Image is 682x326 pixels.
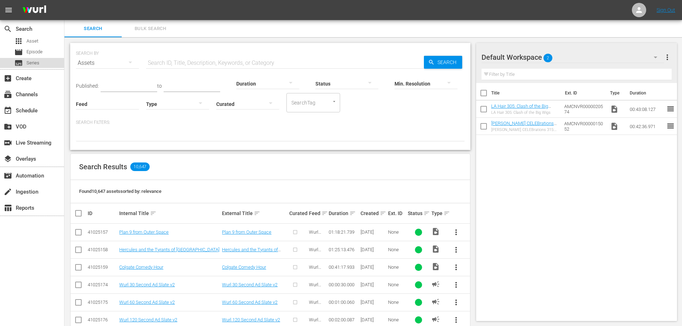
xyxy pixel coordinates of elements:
[452,281,460,289] span: more_vert
[79,162,127,171] span: Search Results
[119,247,219,252] a: Hercules and the Tyrants of [GEOGRAPHIC_DATA]
[349,210,356,216] span: sort
[289,210,307,216] div: Curated
[119,282,175,287] a: Wurl 30 Second Ad Slate v2
[130,162,150,171] span: 10,647
[88,300,117,305] div: 41025175
[666,122,675,130] span: reorder
[666,104,675,113] span: reorder
[329,300,358,305] div: 00:01:00.060
[222,282,277,287] a: Wurl 30 Second Ad Slate v2
[4,6,13,14] span: menu
[4,188,12,196] span: Ingestion
[222,317,280,322] a: Wurl 120 Second Ad Slate v2
[329,282,358,287] div: 00:00:30.000
[361,300,386,305] div: [DATE]
[452,263,460,272] span: more_vert
[663,53,672,62] span: more_vert
[88,247,117,252] div: 41025158
[610,105,619,113] span: Video
[657,7,675,13] a: Sign Out
[491,110,559,115] div: LA Hair 305: Clash of the Big Wigs
[625,83,668,103] th: Duration
[88,317,117,322] div: 41025176
[444,210,450,216] span: sort
[561,101,607,118] td: AMCNVR0000020574
[448,224,465,241] button: more_vert
[627,101,666,118] td: 00:43:08.127
[150,210,156,216] span: sort
[309,247,321,268] span: Wurl AMC Demo v2
[361,264,386,270] div: [DATE]
[76,53,139,73] div: Assets
[126,25,175,33] span: Bulk Search
[4,155,12,163] span: Overlays
[491,83,561,103] th: Title
[79,189,161,194] span: Found 10,647 assets sorted by: relevance
[361,247,386,252] div: [DATE]
[431,245,440,253] span: Video
[482,47,664,67] div: Default Workspace
[361,229,386,235] div: [DATE]
[4,106,12,115] span: Schedule
[309,300,321,321] span: Wurl AMC Demo v2
[222,209,287,218] div: External Title
[361,317,386,322] div: [DATE]
[14,37,23,45] span: Asset
[491,103,551,114] a: LA Hair 305: Clash of the Big Wigs
[14,59,23,67] span: Series
[408,209,429,218] div: Status
[26,59,39,67] span: Series
[431,262,440,271] span: Video
[388,264,406,270] div: None
[361,209,386,218] div: Created
[76,83,99,89] span: Published:
[14,48,23,57] span: Episode
[606,83,625,103] th: Type
[157,83,162,89] span: to
[627,118,666,135] td: 00:42:36.971
[222,229,271,235] a: Plan 9 from Outer Space
[663,49,672,66] button: more_vert
[4,204,12,212] span: Reports
[388,300,406,305] div: None
[452,228,460,237] span: more_vert
[119,300,175,305] a: Wurl 60 Second Ad Slate v2
[4,122,12,131] span: VOD
[448,241,465,258] button: more_vert
[17,2,52,19] img: ans4CAIJ8jUAAAAAAAAAAAAAAAAAAAAAAAAgQb4GAAAAAAAAAAAAAAAAAAAAAAAAJMjXAAAAAAAAAAAAAAAAAAAAAAAAgAT5G...
[491,121,557,131] a: [PERSON_NAME] CELEBrations 315: [PERSON_NAME]
[452,245,460,254] span: more_vert
[561,118,607,135] td: AMCNVR0000015052
[88,210,117,216] div: ID
[76,120,465,126] p: Search Filters:
[448,276,465,293] button: more_vert
[119,264,163,270] a: Colgate Comedy Hour
[452,316,460,324] span: more_vert
[309,282,321,303] span: Wurl AMC Demo v2
[388,317,406,322] div: None
[331,98,338,105] button: Open
[309,229,321,251] span: Wurl AMC Demo v2
[69,25,117,33] span: Search
[4,74,12,83] span: Create
[254,210,260,216] span: sort
[329,247,358,252] div: 01:25:13.476
[435,56,462,69] span: Search
[4,138,12,147] span: Live Streaming
[431,209,445,218] div: Type
[543,50,552,65] span: 2
[388,247,406,252] div: None
[388,282,406,287] div: None
[329,229,358,235] div: 01:18:21.739
[431,297,440,306] span: AD
[222,264,266,270] a: Colgate Comedy Hour
[329,209,358,218] div: Duration
[329,317,358,322] div: 00:02:00.087
[4,25,12,33] span: Search
[119,317,177,322] a: Wurl 120 Second Ad Slate v2
[88,229,117,235] div: 41025157
[388,229,406,235] div: None
[491,127,559,132] div: [PERSON_NAME] CELEBrations 315: [PERSON_NAME]
[88,264,117,270] div: 41025159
